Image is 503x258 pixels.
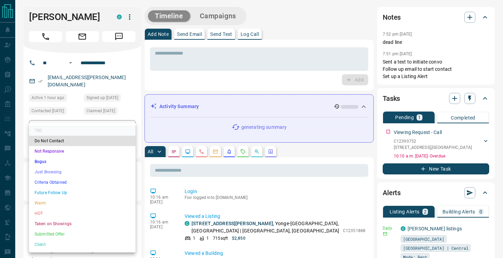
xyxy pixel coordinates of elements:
[29,146,136,156] li: Not Responsive
[29,208,136,219] li: HOT
[29,167,136,177] li: Just Browsing
[29,188,136,198] li: Future Follow Up
[29,198,136,208] li: Warm
[29,136,136,146] li: Do Not Contact
[29,219,136,229] li: Taken on Showings
[29,239,136,250] li: Client
[29,177,136,188] li: Criteria Obtained
[29,229,136,239] li: Submitted Offer
[29,156,136,167] li: Bogus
